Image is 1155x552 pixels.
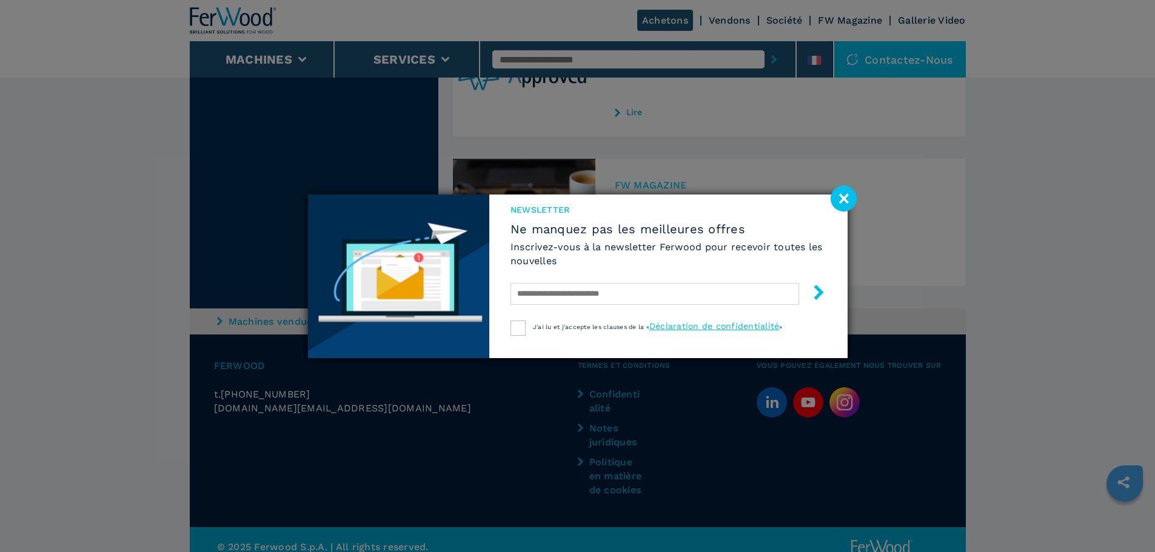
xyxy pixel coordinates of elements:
h6: Inscrivez-vous à la newsletter Ferwood pour recevoir toutes les nouvelles [511,240,826,268]
span: J'ai lu et j'accepte les clauses de la « [533,324,649,330]
span: » [779,324,782,330]
button: submit-button [799,280,826,308]
img: Newsletter image [308,195,489,358]
span: Newsletter [511,204,826,216]
span: Ne manquez pas les meilleures offres [511,222,826,236]
a: Déclaration de confidentialité [649,321,780,331]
